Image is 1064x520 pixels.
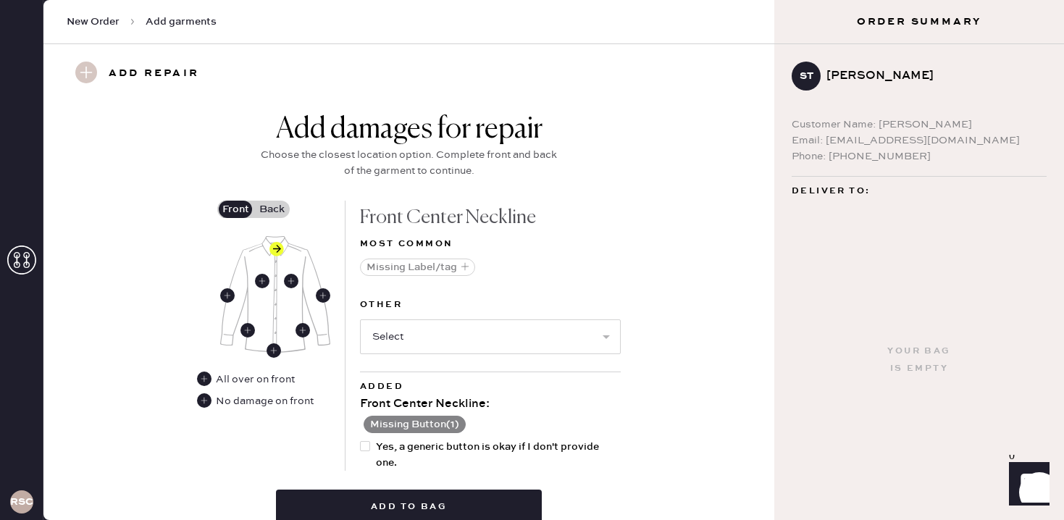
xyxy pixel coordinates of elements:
div: Front Center Neckline : [360,395,621,413]
div: All over on front [216,372,295,387]
div: Front Center Neckline [269,242,284,256]
button: Missing Label/tag [360,259,475,276]
div: Front Left Sleeve [316,288,330,303]
span: New Order [67,14,120,29]
div: Your bag is empty [887,343,950,377]
button: Missing Button(1) [364,416,466,433]
div: Front Right Seam [240,323,255,337]
div: Add damages for repair [257,112,561,147]
div: Email: [EMAIL_ADDRESS][DOMAIN_NAME] [792,133,1047,148]
h3: Add repair [109,62,199,86]
div: Front Center Neckline [360,201,621,235]
div: All over on front [197,372,313,387]
span: Add garments [146,14,217,29]
div: Phone: [PHONE_NUMBER] [792,148,1047,164]
div: No damage on front [197,393,330,409]
div: Front Left Body [284,274,298,288]
span: Yes, a generic button is okay if I don't provide one. [376,439,621,471]
h3: RSCPA [10,497,33,507]
div: Front Left Seam [296,323,310,337]
span: Deliver to: [792,183,870,200]
h3: ST [800,71,813,81]
div: Customer Name: [PERSON_NAME] [792,117,1047,133]
div: [PERSON_NAME] [826,67,1035,85]
h3: Order Summary [774,14,1064,29]
div: Front Center Hem [267,343,281,358]
div: Front Right Sleeve [220,288,235,303]
label: Back [254,201,290,218]
label: Other [360,296,621,314]
div: No damage on front [216,393,314,409]
div: Front Right Body [255,274,269,288]
iframe: Front Chat [995,455,1057,517]
div: Choose the closest location option. Complete front and back of the garment to continue. [257,147,561,179]
label: Front [217,201,254,218]
div: Added [360,378,621,395]
img: Garment image [220,236,330,353]
div: Most common [360,235,621,253]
